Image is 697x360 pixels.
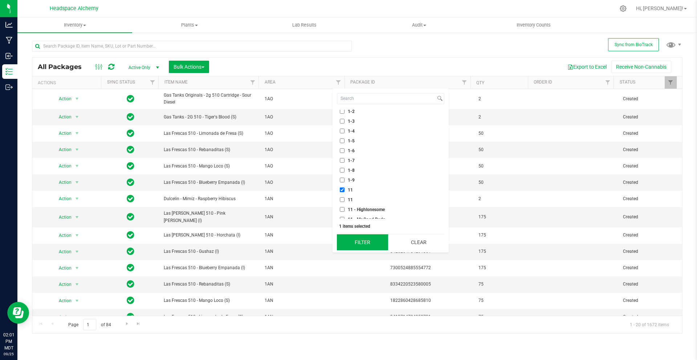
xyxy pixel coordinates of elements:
[623,214,678,221] span: Created
[348,119,355,124] span: 1-3
[83,319,96,330] input: 1
[340,109,345,114] input: 1-2
[350,80,375,85] a: Package ID
[478,114,527,121] span: 2
[174,64,204,70] span: Bulk Actions
[348,139,355,143] span: 1-5
[127,194,134,204] span: In Sync
[265,114,343,121] span: 1AO
[146,76,158,89] a: Filter
[265,146,343,153] span: 1AO
[52,145,72,155] span: Action
[127,312,134,322] span: In Sync
[247,17,362,33] a: Lab Results
[164,92,256,106] span: Gas Tanks Originals - 2g 510 Cartridge - Sour Diesel
[563,61,611,73] button: Export to Excel
[133,319,144,329] a: Go to the last page
[623,195,678,202] span: Created
[265,232,343,239] span: 1AN
[127,295,134,306] span: In Sync
[127,128,134,138] span: In Sync
[164,80,188,85] a: Item Name
[127,177,134,187] span: In Sync
[623,248,678,255] span: Created
[72,128,81,138] span: select
[348,129,355,133] span: 1-4
[265,80,276,85] a: Area
[265,248,343,255] span: 1AN
[620,80,635,85] a: Status
[478,248,527,255] span: 175
[362,17,476,33] a: Audit
[72,279,81,290] span: select
[5,68,13,75] inline-svg: Inventory
[265,130,343,137] span: 1AO
[17,22,132,28] span: Inventory
[38,63,89,71] span: All Packages
[52,263,72,273] span: Action
[164,195,256,202] span: Dulcelin - Mimiz - Raspberry Hibiscus
[164,146,256,153] span: Las Frescas 510 - Rebanaditas (S)
[478,297,527,304] span: 75
[478,146,527,153] span: 50
[340,119,345,124] input: 1-3
[265,281,343,288] span: 1AN
[127,230,134,240] span: In Sync
[478,195,527,202] span: 2
[665,76,677,89] a: Filter
[265,163,343,170] span: 1AO
[615,42,653,47] span: Sync from BioTrack
[122,319,132,329] a: Go to the next page
[164,114,256,121] span: Gas Tanks - 2G 510 - Tiger's Blood (S)
[348,207,385,212] span: 11 - Highlonesome
[340,129,345,133] input: 1-4
[478,281,527,288] span: 75
[337,93,436,104] input: Search
[72,296,81,306] span: select
[50,5,98,12] span: Headspace Alchemy
[348,188,353,192] span: 11
[52,194,72,204] span: Action
[52,112,72,122] span: Action
[478,130,527,137] span: 50
[164,297,256,304] span: Las Frescas 510 - Mango Loco (S)
[3,332,14,351] p: 02:01 PM MDT
[348,158,355,163] span: 1-7
[346,264,475,271] div: 7300524885554772
[38,80,98,85] div: Actions
[340,207,345,212] input: 11 - Highlonesome
[476,17,591,33] a: Inventory Counts
[265,264,343,271] span: 1AN
[362,22,476,28] span: Audit
[624,319,675,330] span: 1 - 20 of 1672 items
[5,37,13,44] inline-svg: Manufacturing
[346,297,475,304] div: 1822860428685810
[478,314,527,320] span: 75
[348,178,355,182] span: 1-9
[5,84,13,91] inline-svg: Outbound
[169,61,209,73] button: Bulk Actions
[132,17,247,33] a: Plants
[52,94,72,104] span: Action
[52,296,72,306] span: Action
[478,96,527,102] span: 2
[127,94,134,104] span: In Sync
[340,138,345,143] input: 1-5
[62,319,117,330] span: Page of 84
[72,112,81,122] span: select
[52,177,72,187] span: Action
[393,234,444,250] button: Clear
[164,314,256,320] span: Las Frescas 510 - Limonada de Fresa (S)
[52,161,72,171] span: Action
[282,22,326,28] span: Lab Results
[164,264,256,271] span: Las Frescas 510 - Blueberry Empanada (I)
[52,212,72,222] span: Action
[72,247,81,257] span: select
[52,279,72,290] span: Action
[133,22,246,28] span: Plants
[72,263,81,273] span: select
[164,281,256,288] span: Las Frescas 510 - Rebanaditas (S)
[346,281,475,288] div: 8334220523580005
[52,230,72,240] span: Action
[17,17,132,33] a: Inventory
